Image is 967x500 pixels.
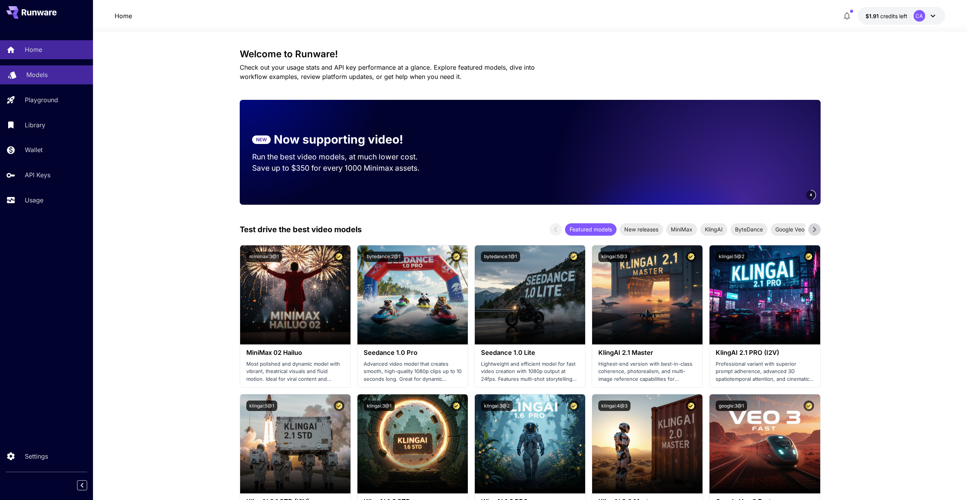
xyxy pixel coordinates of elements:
[475,245,585,344] img: alt
[274,131,403,148] p: Now supporting video!
[914,10,925,22] div: CA
[666,225,697,233] span: MiniMax
[481,252,520,262] button: bytedance:1@1
[686,252,696,262] button: Certified Model – Vetted for best performance and includes a commercial license.
[115,11,132,21] a: Home
[700,223,727,236] div: KlingAI
[716,252,747,262] button: klingai:5@2
[730,223,768,236] div: ByteDance
[709,394,820,493] img: alt
[25,170,50,180] p: API Keys
[240,49,821,60] h3: Welcome to Runware!
[364,360,462,383] p: Advanced video model that creates smooth, high-quality 1080p clips up to 10 seconds long. Great f...
[451,252,462,262] button: Certified Model – Vetted for best performance and includes a commercial license.
[598,349,696,356] h3: KlingAI 2.1 Master
[334,401,344,411] button: Certified Model – Vetted for best performance and includes a commercial license.
[451,401,462,411] button: Certified Model – Vetted for best performance and includes a commercial license.
[357,394,468,493] img: alt
[598,360,696,383] p: Highest-end version with best-in-class coherence, photorealism, and multi-image reference capabil...
[481,401,513,411] button: klingai:3@2
[569,252,579,262] button: Certified Model – Vetted for best performance and includes a commercial license.
[716,401,747,411] button: google:3@1
[240,224,362,235] p: Test drive the best video models
[880,13,907,19] span: credits left
[620,225,663,233] span: New releases
[26,70,48,79] p: Models
[700,225,727,233] span: KlingAI
[730,225,768,233] span: ByteDance
[25,452,48,461] p: Settings
[25,45,42,54] p: Home
[25,195,43,205] p: Usage
[481,360,579,383] p: Lightweight and efficient model for fast video creation with 1080p output at 24fps. Features mult...
[246,401,277,411] button: klingai:5@1
[598,401,630,411] button: klingai:4@3
[240,394,350,493] img: alt
[246,349,344,356] h3: MiniMax 02 Hailuo
[357,245,468,344] img: alt
[804,252,814,262] button: Certified Model – Vetted for best performance and includes a commercial license.
[364,401,395,411] button: klingai:3@1
[866,13,880,19] span: $1.91
[804,401,814,411] button: Certified Model – Vetted for best performance and includes a commercial license.
[83,478,93,492] div: Collapse sidebar
[25,120,45,130] p: Library
[598,252,630,262] button: klingai:5@3
[592,245,702,344] img: alt
[716,360,814,383] p: Professional variant with superior prompt adherence, advanced 3D spatiotemporal attention, and ci...
[620,223,663,236] div: New releases
[252,163,433,174] p: Save up to $350 for every 1000 Minimax assets.
[246,252,282,262] button: minimax:3@1
[115,11,132,21] nav: breadcrumb
[686,401,696,411] button: Certified Model – Vetted for best performance and includes a commercial license.
[475,394,585,493] img: alt
[565,223,617,236] div: Featured models
[569,401,579,411] button: Certified Model – Vetted for best performance and includes a commercial license.
[77,480,87,490] button: Collapse sidebar
[240,63,535,80] span: Check out your usage stats and API key performance at a glance. Explore featured models, dive int...
[709,245,820,344] img: alt
[592,394,702,493] img: alt
[481,349,579,356] h3: Seedance 1.0 Lite
[252,151,433,163] p: Run the best video models, at much lower cost.
[866,12,907,20] div: $1.90796
[771,223,809,236] div: Google Veo
[246,360,344,383] p: Most polished and dynamic model with vibrant, theatrical visuals and fluid motion. Ideal for vira...
[858,7,945,25] button: $1.90796CA
[364,349,462,356] h3: Seedance 1.0 Pro
[240,245,350,344] img: alt
[256,136,267,143] p: NEW
[25,95,58,104] p: Playground
[364,252,404,262] button: bytedance:2@1
[810,192,812,198] span: 4
[25,145,43,154] p: Wallet
[565,225,617,233] span: Featured models
[716,349,814,356] h3: KlingAI 2.1 PRO (I2V)
[666,223,697,236] div: MiniMax
[771,225,809,233] span: Google Veo
[334,252,344,262] button: Certified Model – Vetted for best performance and includes a commercial license.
